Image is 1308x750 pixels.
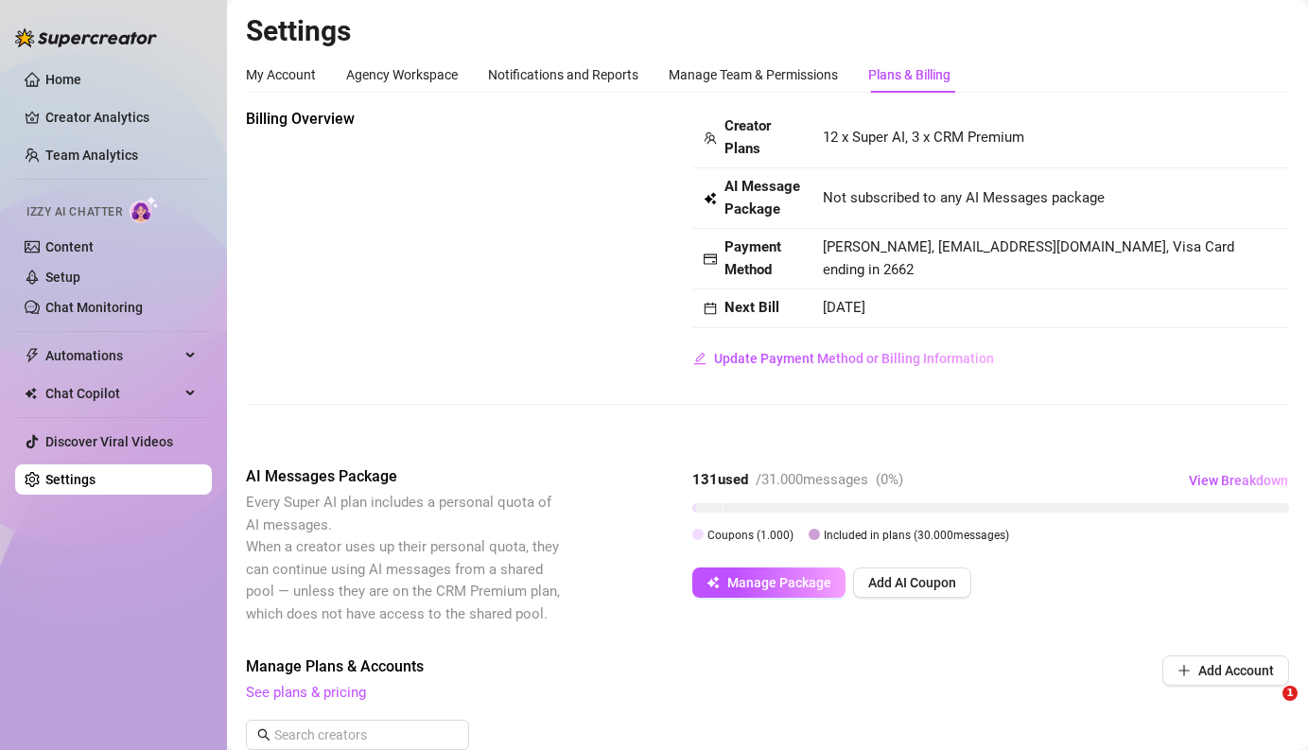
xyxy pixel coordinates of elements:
a: Chat Monitoring [45,300,143,315]
span: credit-card [704,253,717,266]
a: Settings [45,472,96,487]
strong: Next Bill [724,299,779,316]
strong: AI Message Package [724,178,800,218]
img: logo-BBDzfeDw.svg [15,28,157,47]
button: Add AI Coupon [853,567,971,598]
span: thunderbolt [25,348,40,363]
strong: 131 used [692,471,748,488]
span: Included in plans ( 30.000 messages) [824,529,1009,542]
a: Content [45,239,94,254]
input: Search creators [274,724,443,745]
span: Automations [45,340,180,371]
button: View Breakdown [1188,465,1289,496]
span: Billing Overview [246,108,564,131]
span: / 31.000 messages [756,471,868,488]
span: 12 x Super AI, 3 x CRM Premium [823,129,1024,146]
span: Manage Package [727,575,831,590]
a: See plans & pricing [246,684,366,701]
a: Setup [45,270,80,285]
span: edit [693,352,706,365]
span: calendar [704,302,717,315]
span: Chat Copilot [45,378,180,409]
span: plus [1177,664,1191,677]
div: My Account [246,64,316,85]
button: Update Payment Method or Billing Information [692,343,995,374]
span: ( 0 %) [876,471,903,488]
div: Plans & Billing [868,64,950,85]
span: [PERSON_NAME], [EMAIL_ADDRESS][DOMAIN_NAME], Visa Card ending in 2662 [823,238,1234,278]
span: Every Super AI plan includes a personal quota of AI messages. When a creator uses up their person... [246,494,560,622]
iframe: Intercom live chat [1244,686,1289,731]
span: Not subscribed to any AI Messages package [823,187,1105,210]
span: Add AI Coupon [868,575,956,590]
span: Manage Plans & Accounts [246,655,1034,678]
a: Creator Analytics [45,102,197,132]
h2: Settings [246,13,1289,49]
div: Notifications and Reports [488,64,638,85]
strong: Creator Plans [724,117,771,157]
img: AI Chatter [130,196,159,223]
span: [DATE] [823,299,865,316]
a: Team Analytics [45,148,138,163]
span: Update Payment Method or Billing Information [714,351,994,366]
span: Izzy AI Chatter [26,203,122,221]
button: Add Account [1162,655,1289,686]
span: View Breakdown [1189,473,1288,488]
span: AI Messages Package [246,465,564,488]
span: search [257,728,270,741]
span: Coupons ( 1.000 ) [707,529,794,542]
div: Manage Team & Permissions [669,64,838,85]
span: 1 [1282,686,1298,701]
span: Add Account [1198,663,1274,678]
strong: Payment Method [724,238,781,278]
button: Manage Package [692,567,846,598]
img: Chat Copilot [25,387,37,400]
span: team [704,131,717,145]
div: Agency Workspace [346,64,458,85]
a: Discover Viral Videos [45,434,173,449]
a: Home [45,72,81,87]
